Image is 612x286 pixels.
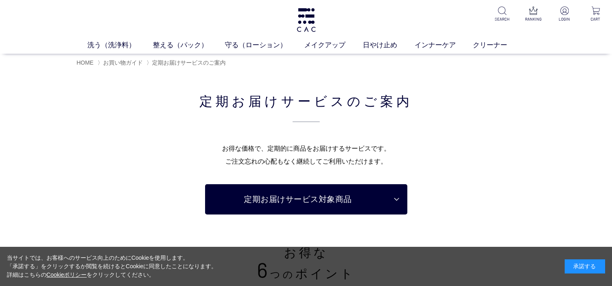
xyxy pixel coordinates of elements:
[363,40,415,50] a: 日やけ止め
[565,259,605,273] div: 承諾する
[152,59,226,66] span: 定期お届けサービスのご案内
[523,6,543,22] a: RANKING
[146,59,228,67] li: 〉
[555,6,574,22] a: LOGIN
[87,40,153,50] a: 洗う（洗浄料）
[7,254,217,279] div: 当サイトでは、お客様へのサービス向上のためにCookieを使用します。 「承諾する」をクリックするか閲覧を続けるとCookieに同意したことになります。 詳細はこちらの をクリックしてください。
[104,142,508,168] p: お得な価格で、定期的に商品を お届けするサービスです。 ご注文忘れの心配もなく 継続してご利用いただけます。
[523,16,543,22] p: RANKING
[473,40,525,50] a: クリーナー
[153,40,225,50] a: 整える（パック）
[492,16,512,22] p: SEARCH
[47,271,87,278] a: Cookieポリシー
[304,40,363,50] a: メイクアップ
[586,16,606,22] p: CART
[225,40,304,50] a: 守る（ローション）
[205,184,407,214] a: 定期お届けサービス対象商品
[586,6,606,22] a: CART
[97,59,145,67] li: 〉
[492,6,512,22] a: SEARCH
[103,59,143,66] a: お買い物ガイド
[76,59,93,66] a: HOME
[296,8,317,32] img: logo
[415,40,473,50] a: インナーケア
[555,16,574,22] p: LOGIN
